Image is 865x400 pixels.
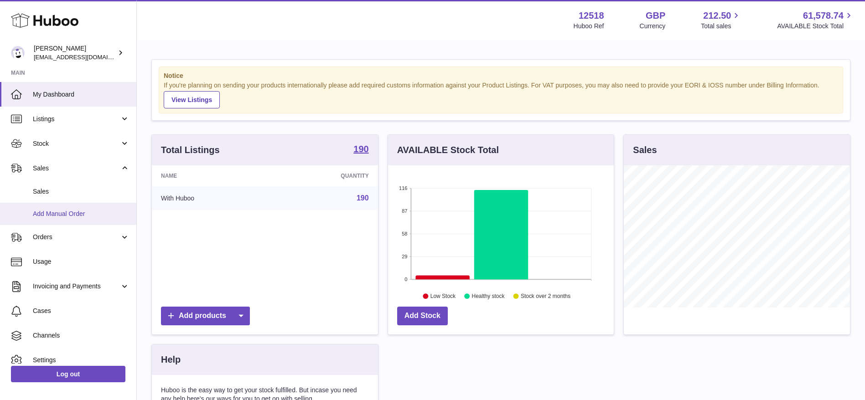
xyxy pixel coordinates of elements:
[703,10,731,22] span: 212.50
[11,366,125,382] a: Log out
[33,187,129,196] span: Sales
[357,194,369,202] a: 190
[33,90,129,99] span: My Dashboard
[701,10,741,31] a: 212.50 Total sales
[397,144,499,156] h3: AVAILABLE Stock Total
[646,10,665,22] strong: GBP
[353,144,368,155] a: 190
[34,53,134,61] span: [EMAIL_ADDRESS][DOMAIN_NAME]
[471,293,505,299] text: Healthy stock
[701,22,741,31] span: Total sales
[521,293,570,299] text: Stock over 2 months
[579,10,604,22] strong: 12518
[574,22,604,31] div: Huboo Ref
[152,165,271,186] th: Name
[161,354,181,366] h3: Help
[33,282,120,291] span: Invoicing and Payments
[33,307,129,315] span: Cases
[33,139,120,148] span: Stock
[34,44,116,62] div: [PERSON_NAME]
[640,22,666,31] div: Currency
[777,10,854,31] a: 61,578.74 AVAILABLE Stock Total
[164,91,220,108] a: View Listings
[33,164,120,173] span: Sales
[33,331,129,340] span: Channels
[271,165,378,186] th: Quantity
[633,144,657,156] h3: Sales
[33,356,129,364] span: Settings
[803,10,844,22] span: 61,578.74
[430,293,456,299] text: Low Stock
[33,210,129,218] span: Add Manual Order
[33,257,129,266] span: Usage
[152,186,271,210] td: With Huboo
[404,277,407,282] text: 0
[402,208,407,214] text: 87
[161,144,220,156] h3: Total Listings
[33,233,120,241] span: Orders
[402,254,407,259] text: 29
[402,231,407,236] text: 58
[397,307,448,325] a: Add Stock
[353,144,368,154] strong: 190
[777,22,854,31] span: AVAILABLE Stock Total
[161,307,250,325] a: Add products
[399,185,407,191] text: 116
[33,115,120,123] span: Listings
[164,72,838,80] strong: Notice
[164,81,838,108] div: If you're planning on sending your products internationally please add required customs informati...
[11,46,25,60] img: internalAdmin-12518@internal.huboo.com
